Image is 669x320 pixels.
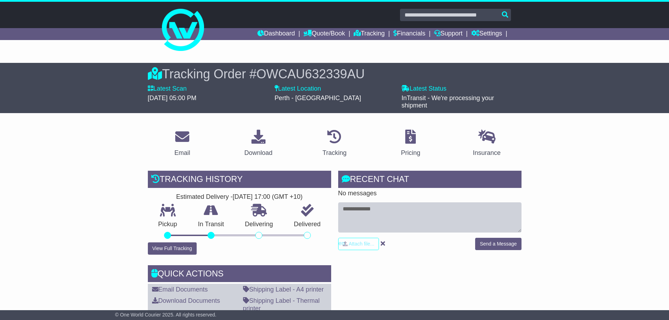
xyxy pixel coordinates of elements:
[338,190,522,197] p: No messages
[338,171,522,190] div: RECENT CHAT
[354,28,385,40] a: Tracking
[434,28,463,40] a: Support
[174,148,190,158] div: Email
[322,148,346,158] div: Tracking
[468,127,505,160] a: Insurance
[275,85,321,93] label: Latest Location
[152,286,208,293] a: Email Documents
[256,67,365,81] span: OWCAU632339AU
[148,94,197,102] span: [DATE] 05:00 PM
[318,127,351,160] a: Tracking
[148,242,197,255] button: View Full Tracking
[152,297,220,304] a: Download Documents
[275,94,361,102] span: Perth - [GEOGRAPHIC_DATA]
[240,127,277,160] a: Download
[148,66,522,81] div: Tracking Order #
[283,221,331,228] p: Delivered
[244,148,273,158] div: Download
[148,221,188,228] p: Pickup
[473,148,501,158] div: Insurance
[393,28,425,40] a: Financials
[401,85,446,93] label: Latest Status
[257,28,295,40] a: Dashboard
[471,28,502,40] a: Settings
[115,312,217,318] span: © One World Courier 2025. All rights reserved.
[170,127,195,160] a: Email
[148,85,187,93] label: Latest Scan
[243,286,324,293] a: Shipping Label - A4 printer
[233,193,303,201] div: [DATE] 17:00 (GMT +10)
[188,221,235,228] p: In Transit
[235,221,284,228] p: Delivering
[243,297,320,312] a: Shipping Label - Thermal printer
[396,127,425,160] a: Pricing
[148,193,331,201] div: Estimated Delivery -
[148,265,331,284] div: Quick Actions
[401,94,494,109] span: InTransit - We're processing your shipment
[303,28,345,40] a: Quote/Book
[148,171,331,190] div: Tracking history
[475,238,521,250] button: Send a Message
[401,148,420,158] div: Pricing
